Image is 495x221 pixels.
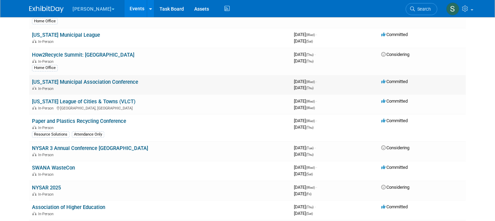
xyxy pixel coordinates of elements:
span: (Wed) [306,106,315,110]
span: In-Person [38,212,56,216]
span: [DATE] [294,171,313,176]
span: In-Person [38,192,56,197]
span: [DATE] [294,79,317,84]
span: In-Person [38,126,56,130]
span: (Thu) [306,153,313,156]
img: In-Person Event [32,172,36,176]
span: Committed [381,79,408,84]
span: (Thu) [306,126,313,129]
span: In-Person [38,39,56,44]
span: [DATE] [294,98,317,104]
span: Search [415,7,431,12]
span: - [316,98,317,104]
span: (Thu) [306,53,313,57]
a: SWANA WasteCon [32,165,75,171]
span: - [316,165,317,170]
a: [US_STATE] League of Cities & Towns (VLCT) [32,98,135,105]
span: [DATE] [294,38,313,44]
span: (Wed) [306,100,315,103]
span: - [316,32,317,37]
span: (Thu) [306,205,313,209]
span: [DATE] [294,145,316,150]
span: - [315,145,316,150]
span: [DATE] [294,165,317,170]
span: (Sat) [306,172,313,176]
span: [DATE] [294,204,316,209]
span: - [315,52,316,57]
span: [DATE] [294,185,317,190]
img: Steph Backes [446,2,459,15]
span: [DATE] [294,118,317,123]
span: [DATE] [294,191,311,196]
span: (Fri) [306,192,311,196]
img: In-Person Event [32,192,36,196]
span: In-Person [38,86,56,91]
img: In-Person Event [32,126,36,129]
img: ExhibitDay [29,6,64,13]
span: Committed [381,165,408,170]
span: Considering [381,52,409,57]
a: Paper and Plastics Recycling Conference [32,118,126,124]
span: (Sat) [306,39,313,43]
span: (Wed) [306,119,315,123]
span: [DATE] [294,152,313,157]
span: (Wed) [306,33,315,37]
span: [DATE] [294,58,313,63]
span: Committed [381,98,408,104]
span: Committed [381,32,408,37]
a: How2Recycle Summit: [GEOGRAPHIC_DATA] [32,52,134,58]
span: Committed [381,118,408,123]
span: [DATE] [294,105,315,110]
span: (Tue) [306,146,313,150]
span: (Thu) [306,59,313,63]
span: [DATE] [294,85,313,90]
span: (Sat) [306,212,313,216]
div: Home Office [32,65,58,71]
span: [DATE] [294,211,313,216]
img: In-Person Event [32,106,36,109]
div: [GEOGRAPHIC_DATA], [GEOGRAPHIC_DATA] [32,105,288,110]
span: (Wed) [306,80,315,84]
img: In-Person Event [32,39,36,43]
span: Considering [381,145,409,150]
span: - [316,185,317,190]
span: In-Person [38,106,56,110]
img: In-Person Event [32,59,36,63]
a: [US_STATE] Municipal Association Conference [32,79,138,85]
a: Association of Higher Education [32,204,105,210]
a: Search [406,3,437,15]
span: In-Person [38,59,56,64]
span: [DATE] [294,125,313,130]
div: Resource Solutions [32,131,69,138]
a: [US_STATE] Municipal League [32,32,100,38]
span: Committed [381,204,408,209]
span: (Thu) [306,86,313,90]
a: NYSAR 2025 [32,185,61,191]
span: (Wed) [306,166,315,170]
span: [DATE] [294,32,317,37]
div: Home Office [32,18,58,24]
span: - [316,79,317,84]
span: In-Person [38,172,56,177]
span: [DATE] [294,52,316,57]
img: In-Person Event [32,212,36,215]
div: Attendance Only [72,131,104,138]
span: (Wed) [306,186,315,189]
span: - [315,204,316,209]
img: In-Person Event [32,153,36,156]
span: In-Person [38,153,56,157]
a: NYSAR 3 Annual Conference [GEOGRAPHIC_DATA] [32,145,148,151]
span: Considering [381,185,409,190]
img: In-Person Event [32,86,36,90]
span: - [316,118,317,123]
